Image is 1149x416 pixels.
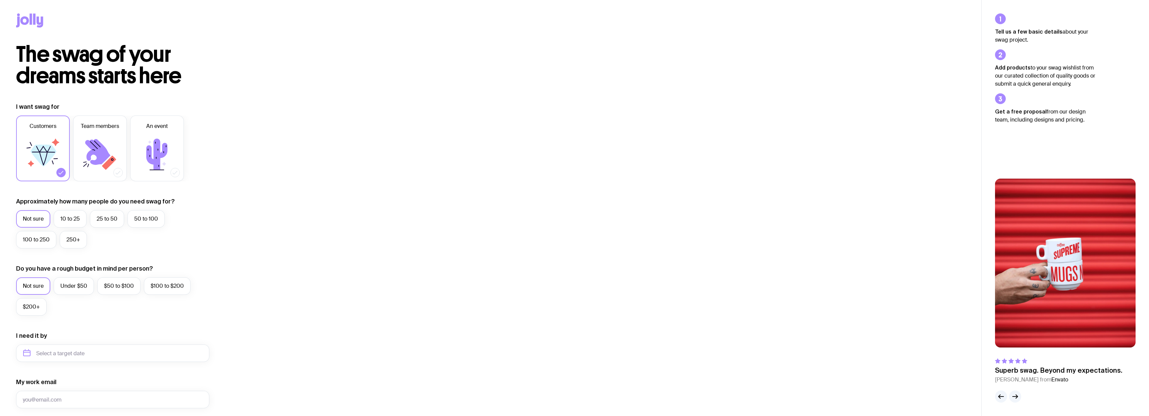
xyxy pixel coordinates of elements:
[16,265,153,273] label: Do you have a rough budget in mind per person?
[16,332,47,340] label: I need it by
[16,298,47,316] label: $200+
[16,231,56,248] label: 100 to 250
[54,277,94,295] label: Under $50
[995,108,1047,114] strong: Get a free proposal
[30,122,56,130] span: Customers
[995,107,1096,124] p: from our design team, including designs and pricing.
[16,391,209,408] input: you@email.com
[995,366,1122,374] p: Superb swag. Beyond my expectations.
[16,344,209,362] input: Select a target date
[144,277,191,295] label: $100 to $200
[995,64,1031,71] strong: Add products
[60,231,87,248] label: 250+
[16,103,59,111] label: I want swag for
[16,41,181,89] span: The swag of your dreams starts here
[16,197,175,205] label: Approximately how many people do you need swag for?
[90,210,124,228] label: 25 to 50
[97,277,141,295] label: $50 to $100
[127,210,165,228] label: 50 to 100
[995,29,1062,35] strong: Tell us a few basic details
[1051,376,1068,383] span: Envato
[81,122,119,130] span: Team members
[995,376,1122,384] cite: [PERSON_NAME] from
[146,122,168,130] span: An event
[995,63,1096,88] p: to your swag wishlist from our curated collection of quality goods or submit a quick general enqu...
[16,378,56,386] label: My work email
[16,210,50,228] label: Not sure
[54,210,87,228] label: 10 to 25
[16,277,50,295] label: Not sure
[995,28,1096,44] p: about your swag project.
